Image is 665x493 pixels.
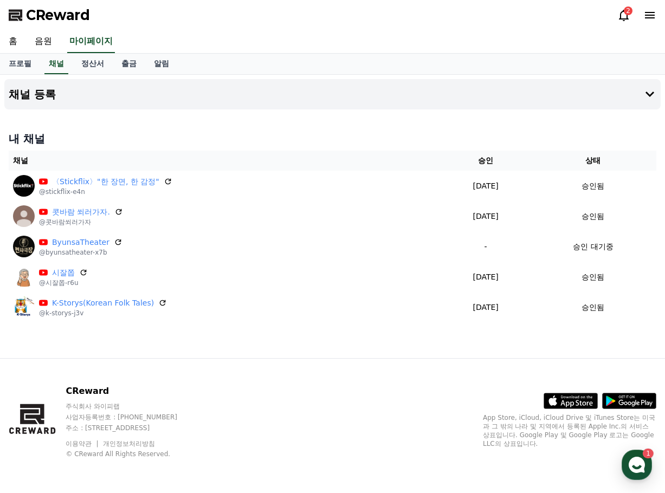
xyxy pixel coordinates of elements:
[66,402,198,411] p: 주식회사 와이피랩
[9,151,441,171] th: 채널
[13,236,35,257] img: ByunsaTheater
[52,237,109,248] a: ByunsaTheater
[446,302,525,313] p: [DATE]
[26,7,90,24] span: CReward
[52,267,75,278] a: 시잘쫍
[44,54,68,74] a: 채널
[530,151,656,171] th: 상태
[573,241,613,252] p: 승인 대기중
[13,205,35,227] img: 콧바람 쐬러가자.
[66,424,198,432] p: 주소 : [STREET_ADDRESS]
[446,180,525,192] p: [DATE]
[39,187,172,196] p: @stickflix-e4n
[446,271,525,283] p: [DATE]
[9,7,90,24] a: CReward
[483,413,656,448] p: App Store, iCloud, iCloud Drive 및 iTunes Store는 미국과 그 밖의 나라 및 지역에서 등록된 Apple Inc.의 서비스 상표입니다. Goo...
[39,218,123,226] p: @콧바람쐬러가자
[73,54,113,74] a: 정산서
[39,278,88,287] p: @시잘쫍-r6u
[39,309,167,317] p: @k-storys-j3v
[113,54,145,74] a: 출금
[26,30,61,53] a: 음원
[145,54,178,74] a: 알림
[9,88,56,100] h4: 채널 등록
[617,9,630,22] a: 2
[582,211,604,222] p: 승인됨
[52,206,110,218] a: 콧바람 쐬러가자.
[9,131,656,146] h4: 내 채널
[52,297,154,309] a: K-Storys(Korean Folk Tales)
[66,413,198,421] p: 사업자등록번호 : [PHONE_NUMBER]
[52,176,159,187] a: 〈Stickflix〉"한 장면, 한 감정"
[582,180,604,192] p: 승인됨
[582,271,604,283] p: 승인됨
[103,440,155,447] a: 개인정보처리방침
[446,211,525,222] p: [DATE]
[66,385,198,398] p: CReward
[4,79,661,109] button: 채널 등록
[13,296,35,318] img: K-Storys(Korean Folk Tales)
[446,241,525,252] p: -
[441,151,530,171] th: 승인
[582,302,604,313] p: 승인됨
[624,7,632,15] div: 2
[39,248,122,257] p: @byunsatheater-x7b
[67,30,115,53] a: 마이페이지
[66,440,100,447] a: 이용약관
[13,266,35,288] img: 시잘쫍
[66,450,198,458] p: © CReward All Rights Reserved.
[13,175,35,197] img: 〈Stickflix〉"한 장면, 한 감정"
